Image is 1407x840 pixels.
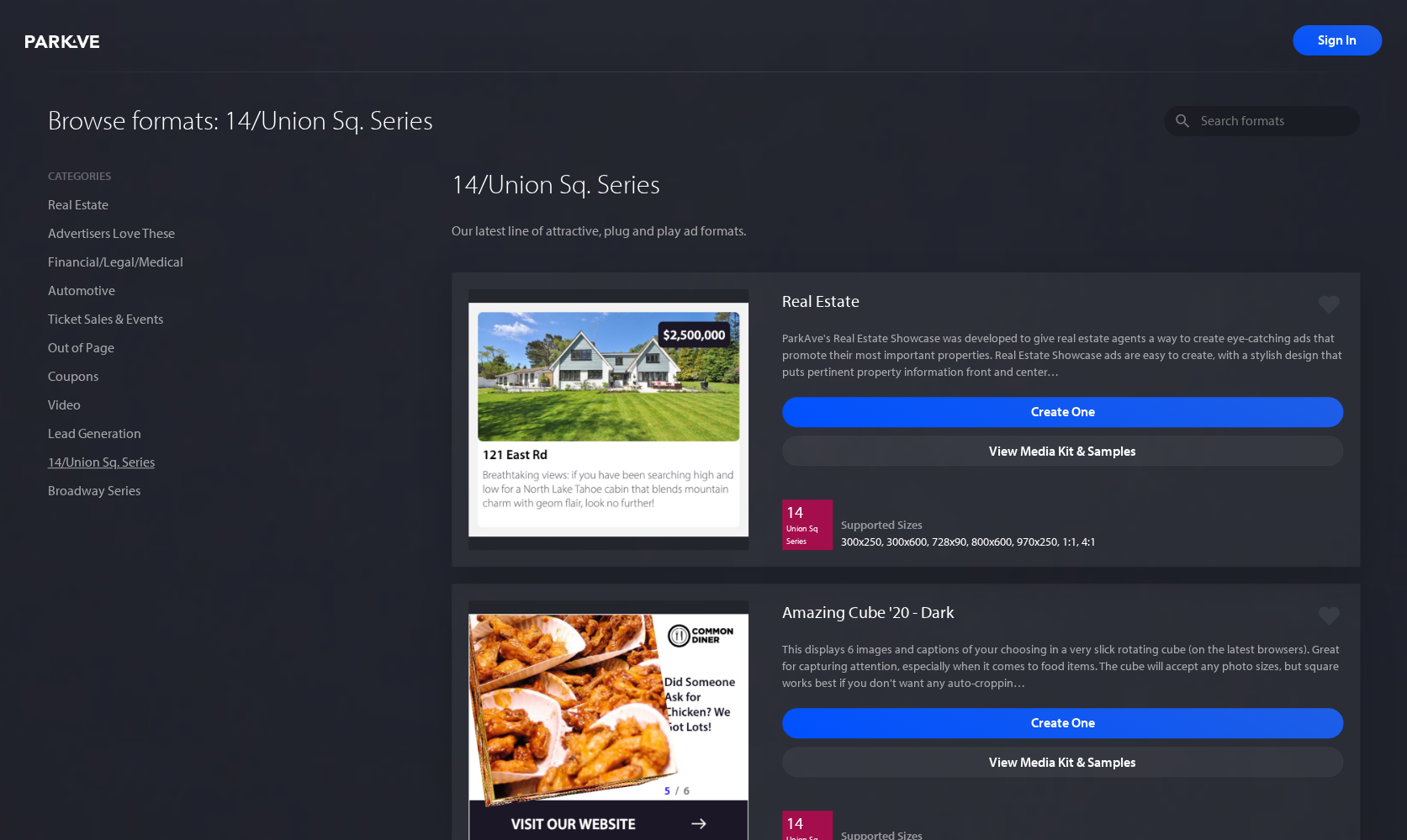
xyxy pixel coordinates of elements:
span: Sign In [1293,25,1382,55]
a: Automotive [48,282,115,298]
a: Real Estate [48,196,108,213]
p: Union Sq [786,525,828,533]
h1: Browse formats: 14/Union Sq. Series [48,106,433,136]
p: 14 [786,815,828,832]
p: This displays 6 images and captions of your choosing in a very slick rotating cube (on the latest... [782,641,1343,691]
span: Create One [782,397,1343,427]
p: 14 [786,504,828,520]
h1: Real Estate [782,289,860,313]
a: Out of Page [48,339,114,356]
img: ParkAve [25,35,99,48]
span: View Media Kit & Samples [782,747,1343,777]
a: Coupons [48,367,98,384]
a: Video [48,396,81,413]
a: Advertisers Love These [48,225,175,241]
a: 14/Union Sq. Series [48,453,155,470]
a: Ticket Sales & Events [48,310,163,327]
h1: 14/Union Sq. Series [452,170,660,197]
p: ParkAve's Real Estate Showcase was developed to give real estate agents a way to create eye-catch... [782,330,1343,380]
h2: Supported Sizes [841,516,1096,533]
img: de6b9e4b-5052-4144-ae77-c705297f0b94.jpeg [468,303,748,536]
input: Search formats [1164,106,1360,136]
span: Create One [782,708,1343,738]
p: 300x250, 300x600, 728x90, 800x600, 970x250, 1:1, 4:1 [841,533,1096,550]
h1: Amazing Cube '20 - Dark [782,600,954,624]
span: View Media Kit & Samples [782,436,1343,466]
p: Series [786,537,828,546]
a: Financial/Legal/Medical [48,253,183,270]
a: Broadway Series [48,482,140,499]
a: Lead Generation [48,425,141,441]
h1: Our latest line of attractive, plug and play ad formats. [452,224,1360,237]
